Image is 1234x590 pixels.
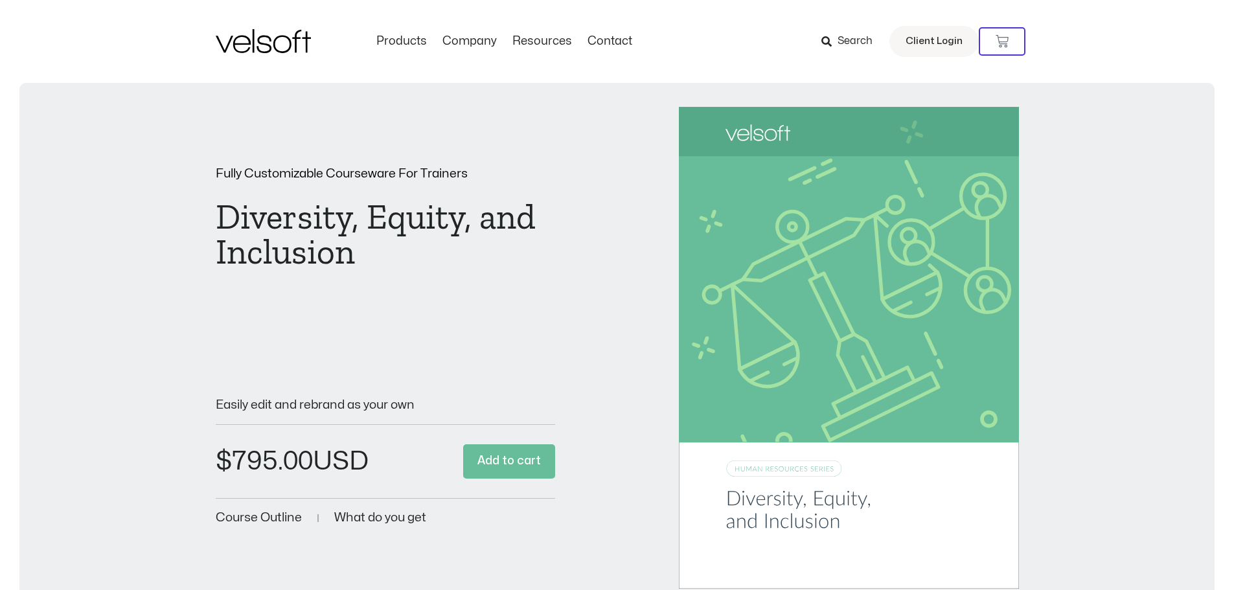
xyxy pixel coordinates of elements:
bdi: 795.00 [216,449,313,474]
a: Course Outline [216,512,302,524]
span: Search [838,33,873,50]
span: Client Login [906,33,963,50]
p: Easily edit and rebrand as your own [216,399,556,411]
img: Second Product Image [679,107,1019,589]
a: What do you get [334,512,426,524]
span: $ [216,449,232,474]
a: Client Login [889,26,979,57]
p: Fully Customizable Courseware For Trainers [216,168,556,180]
a: ResourcesMenu Toggle [505,34,580,49]
nav: Menu [369,34,640,49]
a: ProductsMenu Toggle [369,34,435,49]
h1: Diversity, Equity, and Inclusion [216,199,556,269]
img: Velsoft Training Materials [216,29,311,53]
a: Search [821,30,882,52]
a: ContactMenu Toggle [580,34,640,49]
button: Add to cart [463,444,555,479]
a: CompanyMenu Toggle [435,34,505,49]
